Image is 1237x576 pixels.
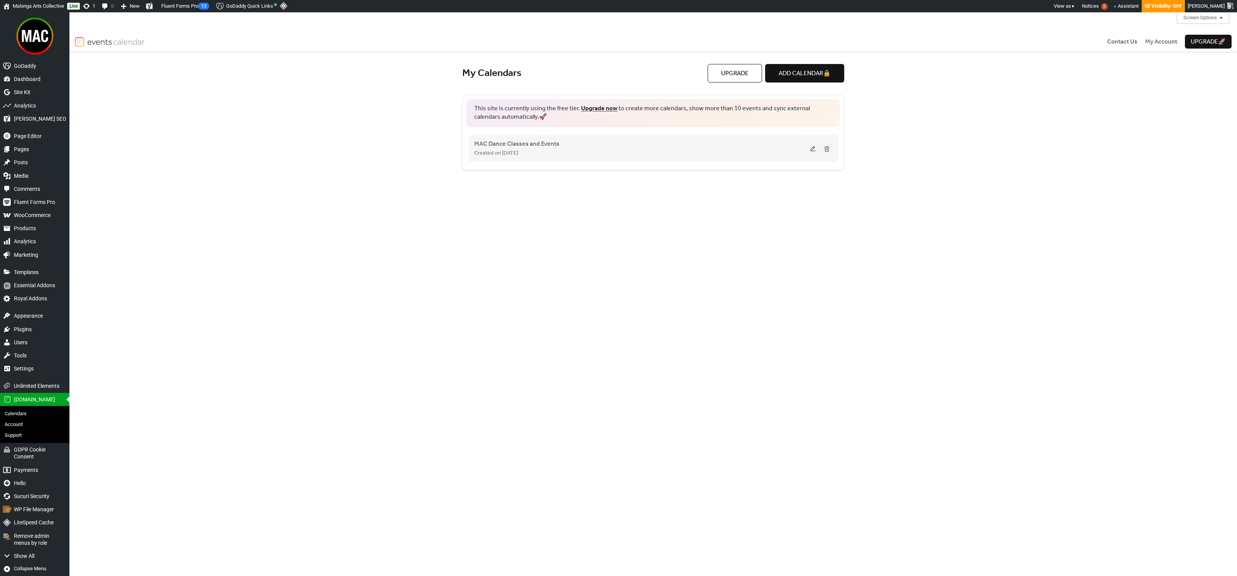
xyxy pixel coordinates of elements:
a: Upgrade now [581,103,617,115]
span: Created on [DATE] [474,149,518,158]
button: Screen Options [1177,12,1229,24]
button: Upgrade [708,64,762,83]
span: Upgrade [721,69,749,78]
span: My Account [1145,37,1177,47]
span: Contact Us [1107,37,1137,47]
a: MAC Dance Classes and Events [474,141,559,147]
img: logo [75,37,84,47]
img: logotype [87,37,145,47]
button: Upgrade🚀 [1185,35,1232,49]
a: Contact Us [1107,37,1137,46]
a: My Account [1145,37,1177,46]
div: My Calendars [462,67,708,80]
span: Upgrade 🚀 [1191,37,1226,47]
span: MAC Dance Classes and Events [474,140,559,149]
span: This site is currently using the free tier. to create more calendars, show more than 10 events an... [474,104,832,122]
